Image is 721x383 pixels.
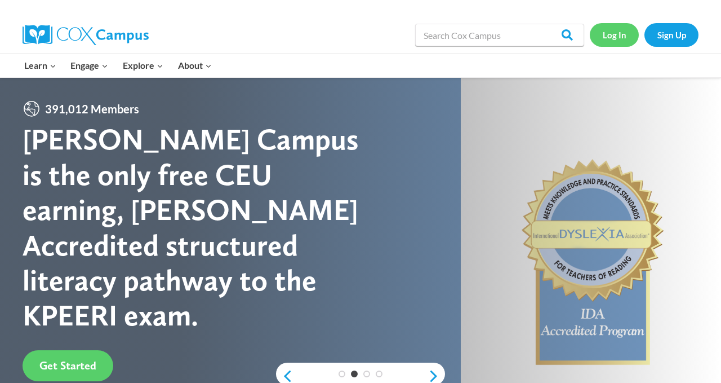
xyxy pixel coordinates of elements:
[276,369,293,383] a: previous
[363,371,370,377] a: 3
[39,359,96,372] span: Get Started
[590,23,639,46] a: Log In
[351,371,358,377] a: 2
[17,54,64,77] button: Child menu of Learn
[644,23,698,46] a: Sign Up
[17,54,219,77] nav: Primary Navigation
[590,23,698,46] nav: Secondary Navigation
[23,350,113,381] a: Get Started
[339,371,345,377] a: 1
[64,54,116,77] button: Child menu of Engage
[23,25,149,45] img: Cox Campus
[376,371,382,377] a: 4
[41,100,144,118] span: 391,012 Members
[115,54,171,77] button: Child menu of Explore
[415,24,584,46] input: Search Cox Campus
[428,369,445,383] a: next
[23,122,360,333] div: [PERSON_NAME] Campus is the only free CEU earning, [PERSON_NAME] Accredited structured literacy p...
[171,54,219,77] button: Child menu of About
